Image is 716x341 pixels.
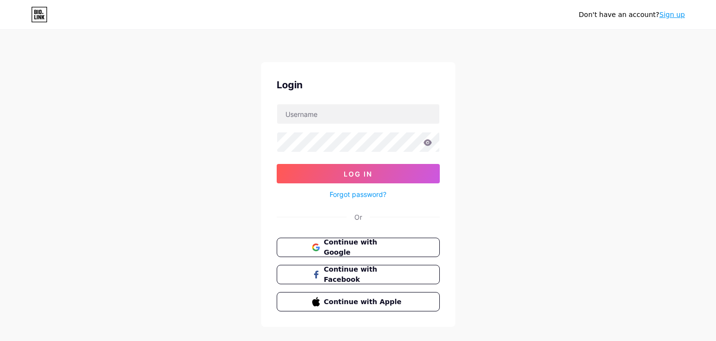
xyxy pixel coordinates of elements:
span: Continue with Google [324,237,404,258]
button: Continue with Google [277,238,440,257]
a: Sign up [659,11,685,18]
span: Continue with Apple [324,297,404,307]
a: Forgot password? [330,189,386,199]
span: Log In [344,170,372,178]
div: Don't have an account? [579,10,685,20]
div: Or [354,212,362,222]
button: Log In [277,164,440,183]
button: Continue with Apple [277,292,440,311]
button: Continue with Facebook [277,265,440,284]
span: Continue with Facebook [324,264,404,285]
input: Username [277,104,439,124]
div: Login [277,78,440,92]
